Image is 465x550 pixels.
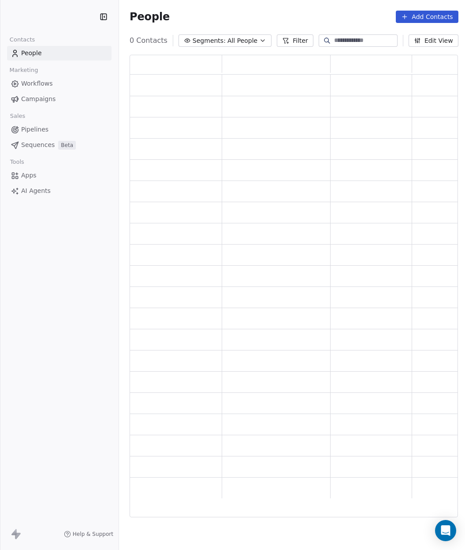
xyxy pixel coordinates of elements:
[7,184,112,198] a: AI Agents
[21,125,48,134] span: Pipelines
[130,10,170,23] span: People
[7,122,112,137] a: Pipelines
[7,138,112,152] a: SequencesBeta
[7,76,112,91] a: Workflows
[21,49,42,58] span: People
[6,33,39,46] span: Contacts
[64,531,113,538] a: Help & Support
[435,520,456,541] div: Open Intercom Messenger
[409,34,458,47] button: Edit View
[6,109,29,123] span: Sales
[21,171,37,180] span: Apps
[7,92,112,106] a: Campaigns
[7,168,112,183] a: Apps
[21,186,51,196] span: AI Agents
[21,140,55,150] span: Sequences
[396,11,458,23] button: Add Contacts
[193,36,226,45] span: Segments:
[6,64,42,77] span: Marketing
[21,94,56,104] span: Campaigns
[73,531,113,538] span: Help & Support
[58,141,76,150] span: Beta
[277,34,313,47] button: Filter
[130,35,167,46] span: 0 Contacts
[227,36,257,45] span: All People
[21,79,53,88] span: Workflows
[7,46,112,60] a: People
[6,155,28,169] span: Tools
